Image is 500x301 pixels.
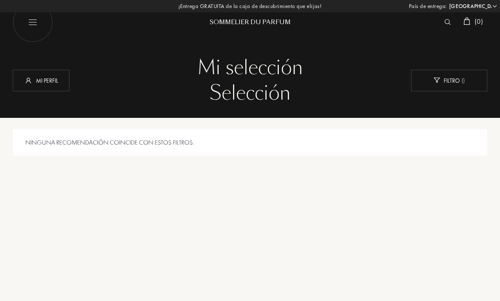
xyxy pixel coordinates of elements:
div: Mi selección [19,55,481,81]
span: ( ) [460,76,465,84]
span: ( 0 ) [475,17,483,26]
img: burger_white.png [13,2,53,42]
div: Mi perfil [13,70,69,91]
img: profil_icn_w.svg [24,76,33,84]
div: Selección [19,81,481,106]
div: Filtro [411,70,487,91]
div: Sommelier du Parfum [199,18,301,27]
div: Ninguna recomendación coincide con estos filtros. [13,129,487,156]
img: cart_white.svg [464,17,470,25]
span: País de entrega: [409,2,447,11]
img: search_icn_white.svg [444,19,451,25]
img: new_filter_w.svg [433,78,440,83]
